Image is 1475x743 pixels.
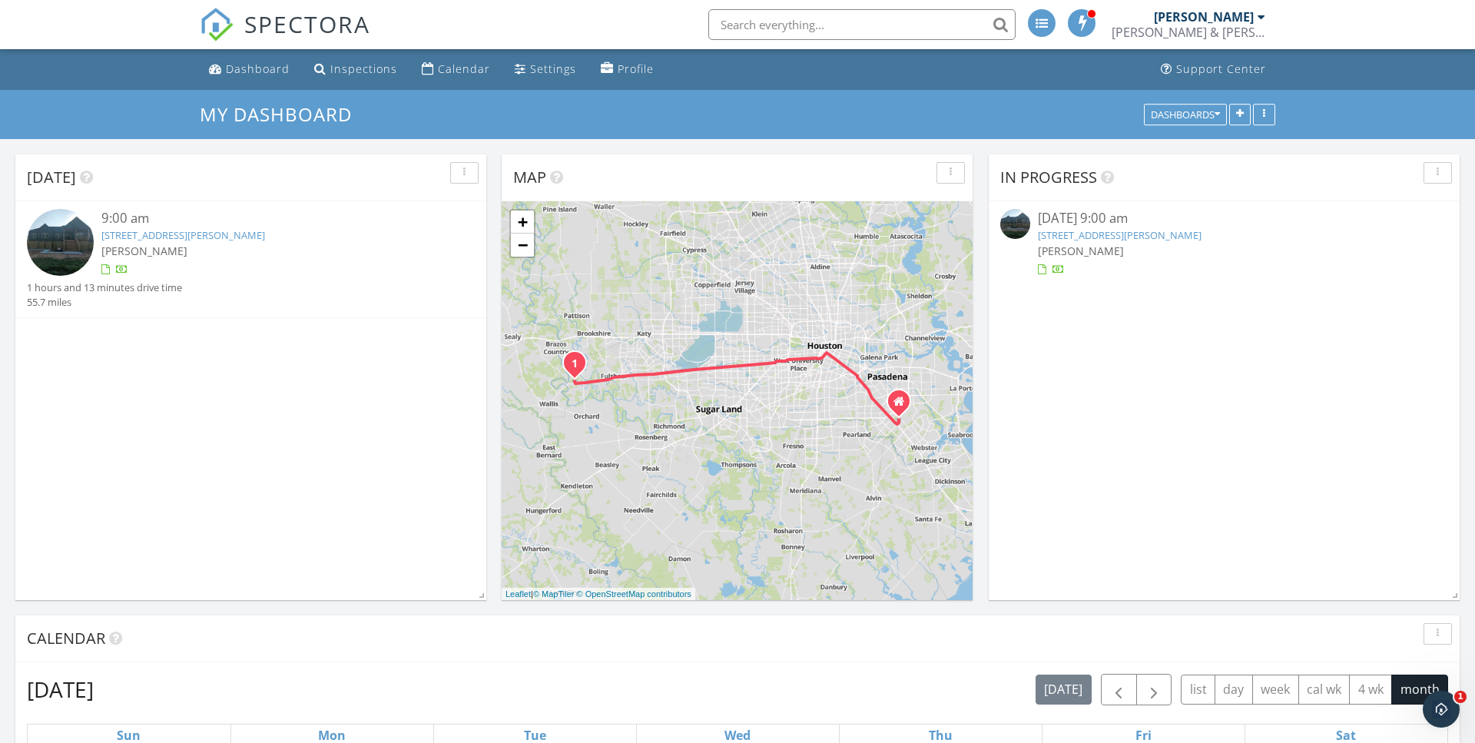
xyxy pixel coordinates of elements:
img: 9568030%2Fcover_photos%2FwAMOJL2fAw5SfPn5VZ79%2Fsmall.jpg [1000,209,1030,239]
button: Previous month [1101,674,1137,705]
div: Settings [530,61,576,76]
div: Inspections [330,61,397,76]
div: 1 hours and 13 minutes drive time [27,280,182,295]
span: Map [513,167,546,187]
img: 9568030%2Fcover_photos%2FwAMOJL2fAw5SfPn5VZ79%2Fsmall.jpg [27,209,94,276]
a: © OpenStreetMap contributors [577,589,691,599]
a: SPECTORA [200,21,370,53]
button: month [1391,675,1448,705]
a: Zoom out [511,234,534,257]
div: 364 FM 1959, Houston TX 77034 [899,401,908,410]
div: [PERSON_NAME] [1154,9,1254,25]
div: Dashboards [1151,109,1220,120]
button: week [1252,675,1299,705]
a: Support Center [1155,55,1272,84]
span: 1 [1454,691,1467,703]
div: Support Center [1176,61,1266,76]
a: Calendar [416,55,496,84]
a: [STREET_ADDRESS][PERSON_NAME] [1038,228,1202,242]
button: cal wk [1298,675,1351,705]
button: day [1215,675,1253,705]
div: 9:00 am [101,209,437,228]
div: [DATE] 9:00 am [1038,209,1411,228]
a: Settings [509,55,582,84]
span: SPECTORA [244,8,370,40]
span: In Progress [1000,167,1097,187]
a: 9:00 am [STREET_ADDRESS][PERSON_NAME] [PERSON_NAME] 1 hours and 13 minutes drive time 55.7 miles [27,209,475,310]
button: Next month [1136,674,1172,705]
button: [DATE] [1036,675,1092,705]
img: The Best Home Inspection Software - Spectora [200,8,234,41]
a: [STREET_ADDRESS][PERSON_NAME] [101,228,265,242]
span: Calendar [27,628,105,648]
span: [PERSON_NAME] [101,244,187,258]
a: © MapTiler [533,589,575,599]
a: [DATE] 9:00 am [STREET_ADDRESS][PERSON_NAME] [PERSON_NAME] [1000,209,1448,277]
div: Profile [618,61,654,76]
div: | [502,588,695,601]
a: Leaflet [505,589,531,599]
div: 55.7 miles [27,295,182,310]
div: Calendar [438,61,490,76]
a: Inspections [308,55,403,84]
button: 4 wk [1349,675,1392,705]
div: Dashboard [226,61,290,76]
div: Bryan & Bryan Inspections [1112,25,1265,40]
button: list [1181,675,1215,705]
div: 36705 Lariat Ln, Simonton, TX 77476 [575,363,584,372]
h2: [DATE] [27,674,94,705]
span: [DATE] [27,167,76,187]
a: My Dashboard [200,101,365,127]
input: Search everything... [708,9,1016,40]
a: Zoom in [511,211,534,234]
a: Profile [595,55,660,84]
a: Dashboard [203,55,296,84]
button: Dashboards [1144,104,1227,125]
iframe: Intercom live chat [1423,691,1460,728]
span: [PERSON_NAME] [1038,244,1124,258]
i: 1 [572,359,578,370]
